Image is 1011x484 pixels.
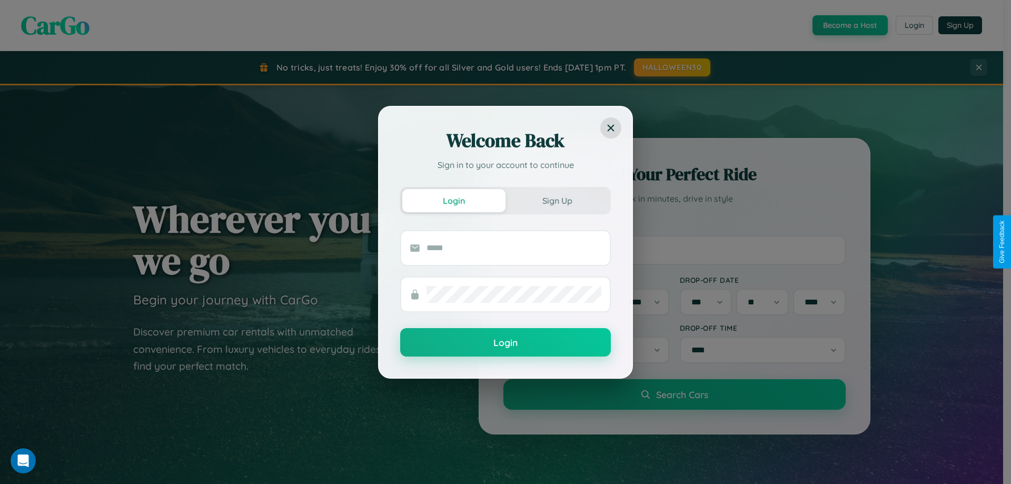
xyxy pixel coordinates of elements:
[400,328,611,357] button: Login
[998,221,1006,263] div: Give Feedback
[400,128,611,153] h2: Welcome Back
[400,159,611,171] p: Sign in to your account to continue
[506,189,609,212] button: Sign Up
[11,448,36,473] iframe: Intercom live chat
[402,189,506,212] button: Login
